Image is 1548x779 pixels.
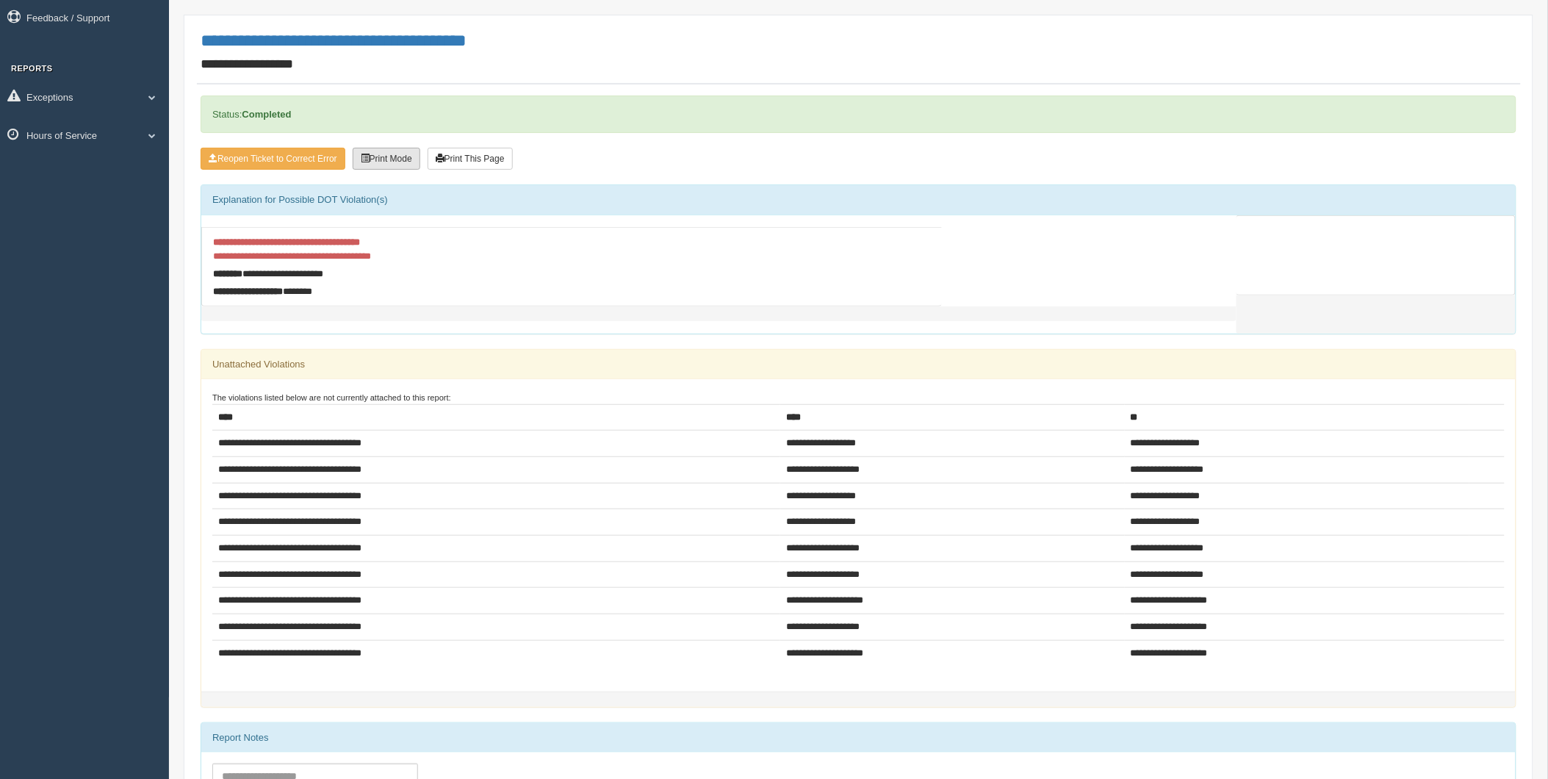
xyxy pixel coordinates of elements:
[201,723,1516,753] div: Report Notes
[201,350,1516,379] div: Unattached Violations
[353,148,420,170] button: Print Mode
[242,109,291,120] strong: Completed
[201,148,345,170] button: Reopen Ticket
[201,96,1516,133] div: Status:
[201,185,1516,215] div: Explanation for Possible DOT Violation(s)
[212,393,451,402] small: The violations listed below are not currently attached to this report:
[428,148,513,170] button: Print This Page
